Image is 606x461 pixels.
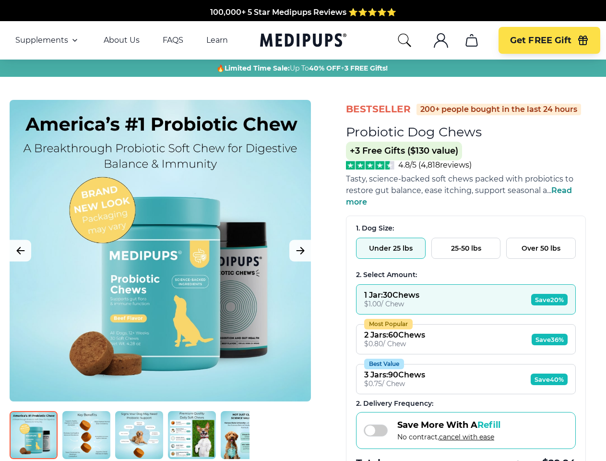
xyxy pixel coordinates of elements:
[346,142,462,160] span: +3 Free Gifts ($130 value)
[210,7,396,16] span: 100,000+ 5 Star Medipups Reviews ⭐️⭐️⭐️⭐️⭐️
[364,379,425,388] div: $ 0.75 / Chew
[346,161,394,170] img: Stars - 4.8
[364,340,425,348] div: $ 0.80 / Chew
[346,186,547,195] span: restore gut balance, ease itching, support seasonal a
[260,31,346,51] a: Medipups
[532,334,568,345] span: Save 36%
[364,359,404,369] div: Best Value
[356,238,426,259] button: Under 25 lbs
[163,36,183,45] a: FAQS
[356,364,576,394] button: Best Value3 Jars:90Chews$0.75/ ChewSave40%
[356,399,433,408] span: 2 . Delivery Frequency:
[206,36,228,45] a: Learn
[104,36,140,45] a: About Us
[356,270,576,279] div: 2. Select Amount:
[143,18,463,27] span: Made In The [GEOGRAPHIC_DATA] from domestic & globally sourced ingredients
[431,238,501,259] button: 25-50 lbs
[364,370,425,379] div: 3 Jars : 90 Chews
[364,291,419,300] div: 1 Jar : 30 Chews
[364,319,413,329] div: Most Popular
[115,411,163,459] img: Probiotic Dog Chews | Natural Dog Supplements
[168,411,216,459] img: Probiotic Dog Chews | Natural Dog Supplements
[15,35,81,46] button: Supplements
[10,411,58,459] img: Probiotic Dog Chews | Natural Dog Supplements
[477,420,500,430] span: Refill
[397,33,412,48] button: search
[221,411,269,459] img: Probiotic Dog Chews | Natural Dog Supplements
[346,103,411,116] span: BestSeller
[510,35,571,46] span: Get FREE Gift
[398,160,472,170] span: 4.8/5 ( 4,818 reviews)
[356,224,576,233] div: 1. Dog Size:
[506,238,576,259] button: Over 50 lbs
[356,324,576,354] button: Most Popular2 Jars:60Chews$0.80/ ChewSave36%
[346,174,573,183] span: Tasty, science-backed soft chews packed with probiotics to
[531,294,568,305] span: Save 20%
[62,411,110,459] img: Probiotic Dog Chews | Natural Dog Supplements
[460,29,483,52] button: cart
[429,29,452,52] button: account
[216,63,388,73] span: 🔥 Up To +
[499,27,600,54] button: Get FREE Gift
[531,374,568,385] span: Save 40%
[289,240,311,262] button: Next Image
[364,300,419,308] div: $ 1.00 / Chew
[364,330,425,340] div: 2 Jars : 60 Chews
[15,36,68,45] span: Supplements
[346,124,482,140] h1: Probiotic Dog Chews
[397,420,500,430] span: Save More With A
[439,433,494,441] span: cancel with ease
[10,240,31,262] button: Previous Image
[356,284,576,315] button: 1 Jar:30Chews$1.00/ ChewSave20%
[416,104,581,115] div: 200+ people bought in the last 24 hours
[397,433,500,441] span: No contract,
